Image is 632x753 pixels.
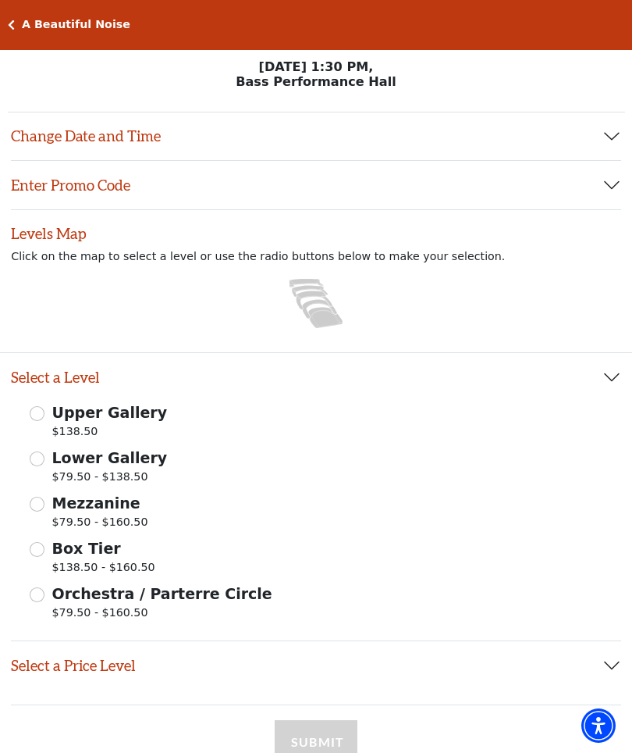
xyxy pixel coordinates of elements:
h2: Levels Map [11,210,621,243]
button: Change Date and Time [11,112,621,161]
span: $79.50 - $138.50 [52,469,168,490]
span: Upper Gallery [52,404,168,421]
button: Select a Level [11,353,621,401]
button: Select a Price Level [11,641,621,690]
button: Enter Promo Code [11,161,621,209]
span: $79.50 - $160.50 [52,514,148,535]
span: Box Tier [52,540,121,557]
span: $79.50 - $160.50 [52,605,272,626]
span: $138.50 [52,423,168,444]
h5: A Beautiful Noise [22,18,130,31]
span: Mezzanine [52,494,140,512]
div: Accessibility Menu [581,708,616,743]
span: Orchestra / Parterre Circle [52,585,272,602]
a: Click here to go back to filters [8,20,15,30]
p: Click on the map to select a level or use the radio buttons below to make your selection. [11,250,621,262]
span: $138.50 - $160.50 [52,559,155,580]
span: Lower Gallery [52,449,168,466]
p: [DATE] 1:30 PM, Bass Performance Hall [8,59,625,89]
